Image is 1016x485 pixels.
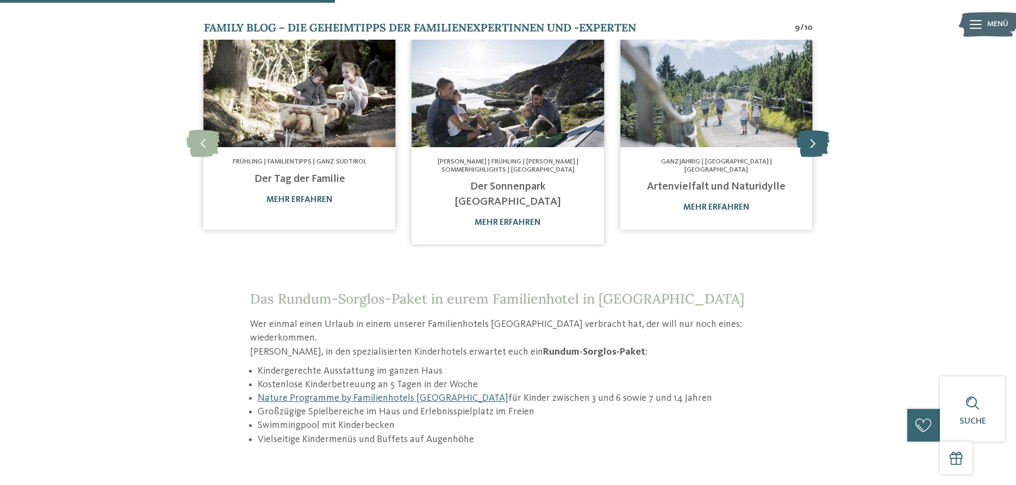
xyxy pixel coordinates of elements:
span: 10 [804,22,813,34]
span: / [800,22,804,34]
strong: Rundum-Sorglos-Paket [543,347,645,357]
span: Suche [959,417,986,426]
a: mehr erfahren [266,196,333,204]
img: Urlaub als Single mit Kind – Erholung pur [412,40,604,148]
li: Swimmingpool mit Kinderbecken [258,419,766,432]
li: Kindergerechte Ausstattung im ganzen Haus [258,364,766,378]
span: Family Blog – die Geheimtipps der Familienexpertinnen und -experten [204,21,636,34]
span: Das Rundum-Sorglos-Paket in eurem Familienhotel in [GEOGRAPHIC_DATA] [250,290,744,307]
span: Ganzjährig | [GEOGRAPHIC_DATA] | [GEOGRAPHIC_DATA] [661,159,772,173]
a: mehr erfahren [683,203,750,212]
li: Großzügige Spielbereiche im Haus und Erlebnisspielplatz im Freien [258,405,766,419]
a: Der Sonnenpark [GEOGRAPHIC_DATA] [455,181,561,207]
a: mehr erfahren [475,218,541,227]
img: Urlaub als Single mit Kind – Erholung pur [203,40,395,148]
span: Frühling | Familientipps | Ganz Südtirol [233,159,367,165]
a: Nature Programme by Familienhotels [GEOGRAPHIC_DATA] [258,393,508,403]
span: [PERSON_NAME] | Frühling | [PERSON_NAME] | Sommerhighlights | [GEOGRAPHIC_DATA] [438,159,578,173]
span: 9 [795,22,800,34]
li: für Kinder zwischen 3 und 6 sowie 7 und 14 Jahren [258,392,766,405]
li: Kostenlose Kinderbetreuung an 5 Tagen in der Woche [258,378,766,392]
a: Artenvielfalt und Naturidylle [647,181,786,192]
li: Vielseitige Kindermenüs und Buffets auf Augenhöhe [258,433,766,446]
a: Der Tag der Familie [254,174,345,185]
img: Urlaub als Single mit Kind – Erholung pur [620,40,812,148]
p: Wer einmal einen Urlaub in einem unserer Familienhotels [GEOGRAPHIC_DATA] verbracht hat, der will... [250,318,766,359]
